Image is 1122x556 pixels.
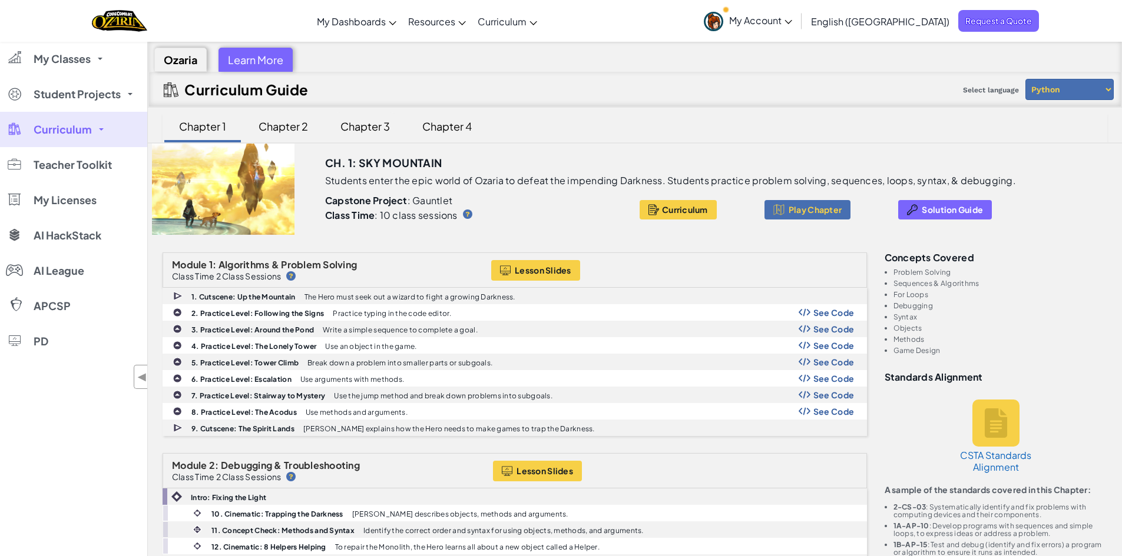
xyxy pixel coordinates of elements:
a: 3. Practice Level: Around the Pond Write a simple sequence to complete a goal. Show Code Logo See... [163,321,867,337]
img: Home [92,9,147,33]
a: My Dashboards [311,5,402,37]
img: Show Code Logo [799,341,810,349]
img: IconPracticeLevel.svg [173,324,182,334]
p: Class Time 2 Class Sessions [172,271,281,281]
p: Write a simple sequence to complete a goal. [323,326,478,334]
p: Break down a problem into smaller parts or subgoals. [307,359,492,367]
p: Use arguments with methods. [300,375,404,383]
img: IconCutscene.svg [173,291,184,302]
b: 9. Cutscene: The Spirit Lands [191,424,294,433]
a: 2. Practice Level: Following the Signs Practice typing in the code editor. Show Code Logo See Code [163,304,867,321]
span: Lesson Slides [515,265,571,275]
span: My Classes [34,54,91,64]
img: IconHint.svg [463,209,472,219]
p: : 10 class sessions [325,209,458,221]
a: Lesson Slides [493,461,582,481]
img: Show Code Logo [799,325,810,333]
span: Curriculum [662,205,708,214]
span: Select language [958,81,1024,99]
span: See Code [813,374,855,383]
span: Student Projects [34,89,121,99]
img: IconIntro.svg [171,491,182,502]
a: 4. Practice Level: The Lonely Tower Use an object in the game. Show Code Logo See Code [163,337,867,354]
p: A sample of the standards covered in this Chapter: [885,485,1108,494]
li: Debugging [893,302,1108,309]
a: 9. Cutscene: The Spirit Lands [PERSON_NAME] explains how the Hero needs to make games to trap the... [163,420,867,436]
li: : Develop programs with sequences and simple loops, to express ideas or address a problem. [893,522,1108,537]
span: Solution Guide [922,205,983,214]
div: Chapter 1 [167,112,238,140]
span: Debugging & Troubleshooting [221,459,360,471]
div: Chapter 2 [247,112,320,140]
p: Use the jump method and break down problems into subgoals. [334,392,552,399]
b: Capstone Project [325,194,408,207]
a: 6. Practice Level: Escalation Use arguments with methods. Show Code Logo See Code [163,370,867,387]
a: 12. Cinematic: 8 Helpers Helping To repair the Monolith, the Hero learns all about a new object c... [163,538,867,554]
span: Curriculum [478,15,527,28]
span: 2: [209,459,219,471]
a: 1. Cutscene: Up the Mountain The Hero must seek out a wizard to fight a growing Darkness. [163,288,867,304]
h3: Ch. 1: Sky Mountain [325,154,442,172]
b: 6. Practice Level: Escalation [191,375,292,384]
span: Resources [408,15,455,28]
a: 7. Practice Level: Stairway to Mystery Use the jump method and break down problems into subgoals.... [163,387,867,403]
p: Use an object in the game. [325,342,416,350]
div: Chapter 4 [411,112,484,140]
p: Practice typing in the code editor. [333,309,451,317]
li: Methods [893,335,1108,343]
img: IconPracticeLevel.svg [173,341,182,350]
span: English ([GEOGRAPHIC_DATA]) [811,15,949,28]
b: 10. Cinematic: Trapping the Darkness [211,510,343,518]
img: Show Code Logo [799,407,810,415]
li: Sequences & Algorithms [893,279,1108,287]
b: 1. Cutscene: Up the Mountain [191,292,296,301]
p: Use methods and arguments. [306,408,408,416]
a: 11. Concept Check: Methods and Syntax Identify the correct order and syntax for using objects, me... [163,521,867,538]
b: 5. Practice Level: Tower Climb [191,358,299,367]
b: 4. Practice Level: The Lonely Tower [191,342,316,351]
b: 11. Concept Check: Methods and Syntax [211,526,355,535]
a: Play Chapter [764,200,850,219]
img: Show Code Logo [799,358,810,366]
span: Play Chapter [789,205,842,214]
img: IconPracticeLevel.svg [173,308,182,317]
b: 2-CS-03 [893,502,926,511]
li: Game Design [893,347,1108,354]
p: : Gauntlet [325,195,615,207]
img: Show Code Logo [799,374,810,382]
img: IconHint.svg [286,472,296,481]
li: Problem Solving [893,268,1108,276]
span: AI League [34,265,84,276]
a: 10. Cinematic: Trapping the Darkness [PERSON_NAME] describes objects, methods and arguments. [163,505,867,521]
a: Resources [402,5,472,37]
p: To repair the Monolith, the Hero learns all about a new object called a Helper. [335,543,600,551]
a: English ([GEOGRAPHIC_DATA]) [805,5,955,37]
img: IconPracticeLevel.svg [173,374,182,383]
b: 8. Practice Level: The Acodus [191,408,297,417]
img: avatar [704,12,723,31]
span: See Code [813,324,855,334]
li: Objects [893,324,1108,332]
h3: Concepts covered [885,252,1108,262]
span: My Licenses [34,195,97,205]
h2: Curriculum Guide [184,81,309,98]
img: IconPracticeLevel.svg [173,357,182,367]
span: My Account [729,14,792,26]
span: Lesson Slides [517,466,573,475]
b: 12. Cinematic: 8 Helpers Helping [211,542,326,551]
span: Algorithms & Problem Solving [219,258,358,271]
img: Show Code Logo [799,308,810,317]
span: See Code [813,357,855,367]
span: Curriculum [34,124,92,135]
p: [PERSON_NAME] explains how the Hero needs to make games to trap the Darkness. [303,425,595,432]
a: Lesson Slides [491,260,580,281]
span: Request a Quote [958,10,1039,32]
div: Learn More [219,48,293,72]
a: Solution Guide [898,200,992,219]
span: 1: [209,258,217,271]
h5: CSTA Standards Alignment [958,450,1034,473]
span: Module [172,459,207,471]
b: 1B-AP-15 [893,540,928,549]
b: 1A-AP-10 [893,521,929,530]
a: My Account [698,2,798,39]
